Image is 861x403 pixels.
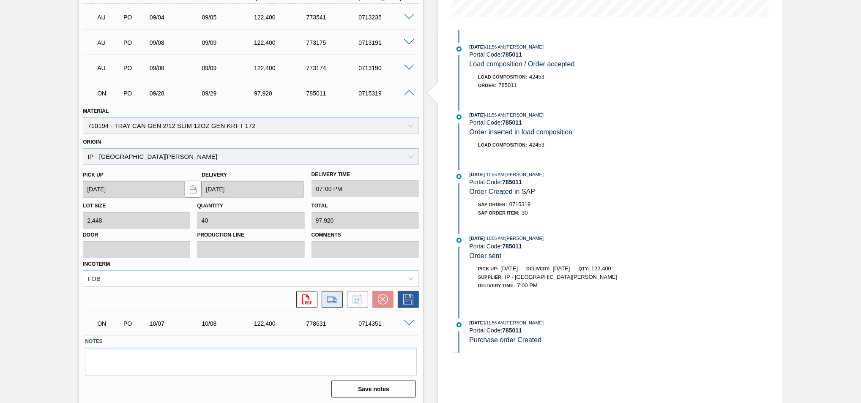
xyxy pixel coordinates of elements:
div: 0715319 [356,90,415,97]
span: Delivery: [526,266,550,271]
div: Portal Code: [470,327,670,334]
div: Negotiating Order [95,314,123,333]
span: 30 [522,210,528,216]
div: 773174 [304,65,363,71]
span: Load Composition : [478,74,527,79]
img: atual [456,174,462,179]
div: 10/08/2025 [200,320,258,327]
div: 09/09/2025 [200,39,258,46]
div: Save Order [394,291,419,308]
div: Go to Load Composition [317,291,343,308]
div: Purchase order [121,65,149,71]
strong: 785011 [502,327,522,334]
span: SAP Order Item: [478,210,519,215]
span: - 11:56 AM [485,236,504,241]
label: Pick up [83,172,104,178]
div: 122,400 [252,320,311,327]
div: Inform order change [343,291,368,308]
label: Quantity [197,203,223,209]
label: Incoterm [83,261,110,267]
input: mm/dd/yyyy [202,181,303,198]
strong: 785011 [502,179,522,185]
div: 122,400 [252,14,311,21]
div: 09/29/2025 [200,90,258,97]
div: Portal Code: [470,119,670,126]
div: 778631 [304,320,363,327]
p: ON [97,320,120,327]
img: atual [456,322,462,327]
div: Awaiting Unload [95,8,123,27]
div: 0713191 [356,39,415,46]
div: Negotiating Order [95,84,123,103]
label: Production Line [197,229,304,241]
strong: 785011 [502,51,522,58]
span: Order : [478,83,496,88]
strong: 785011 [502,119,522,126]
div: Portal Code: [470,179,670,185]
span: [DATE] [553,265,570,272]
label: Door [83,229,190,241]
span: IP - [GEOGRAPHIC_DATA][PERSON_NAME] [505,274,618,280]
span: [DATE] [470,236,485,241]
label: Origin [83,139,101,145]
div: 97,920 [252,90,311,97]
label: Total [312,203,328,209]
span: - 11:56 AM [485,172,504,177]
span: [DATE] [470,320,485,325]
span: 42453 [529,142,544,148]
span: Supplier: [478,275,503,280]
div: 785011 [304,90,363,97]
div: Open PDF file [292,291,317,308]
div: 0713190 [356,65,415,71]
span: [DATE] [500,265,518,272]
div: 09/05/2025 [200,14,258,21]
div: Portal Code: [470,243,670,250]
div: Purchase order [121,39,149,46]
span: Order Created in SAP [470,188,536,195]
span: 122,400 [591,265,611,272]
div: 773541 [304,14,363,21]
div: 09/04/2025 [148,14,206,21]
span: 7:00 PM [517,282,537,289]
div: 0714351 [356,320,415,327]
div: 122,400 [252,65,311,71]
span: Purchase order Created [470,336,542,343]
div: 773175 [304,39,363,46]
span: : [PERSON_NAME] [504,320,544,325]
span: - 11:56 AM [485,45,504,49]
label: Comments [312,229,419,241]
span: [DATE] [470,44,485,49]
div: Cancel Order [368,291,394,308]
div: Portal Code: [470,51,670,58]
strong: 785011 [502,243,522,250]
img: locked [188,184,198,194]
span: : [PERSON_NAME] [504,112,544,117]
div: 122,400 [252,39,311,46]
label: Lot size [83,203,106,209]
span: 785011 [498,82,517,88]
label: Notes [85,335,417,348]
span: Order sent [470,252,502,259]
span: 0715319 [509,201,531,207]
img: atual [456,238,462,243]
span: [DATE] [470,172,485,177]
div: 09/09/2025 [200,65,258,71]
div: Purchase order [121,90,149,97]
div: 09/28/2025 [148,90,206,97]
span: - 11:56 AM [485,321,504,325]
img: atual [456,114,462,120]
div: 0713235 [356,14,415,21]
p: AU [97,65,120,71]
span: : [PERSON_NAME] [504,236,544,241]
span: Delivery Time : [478,283,515,288]
div: Purchase order [121,14,149,21]
img: atual [456,46,462,52]
div: 09/08/2025 [148,65,206,71]
span: Pick up: [478,266,498,271]
p: AU [97,39,120,46]
div: 10/07/2025 [148,320,206,327]
span: 42453 [529,74,544,80]
div: 09/08/2025 [148,39,206,46]
span: Load composition / Order accepted [470,60,575,68]
button: Save notes [331,381,416,398]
